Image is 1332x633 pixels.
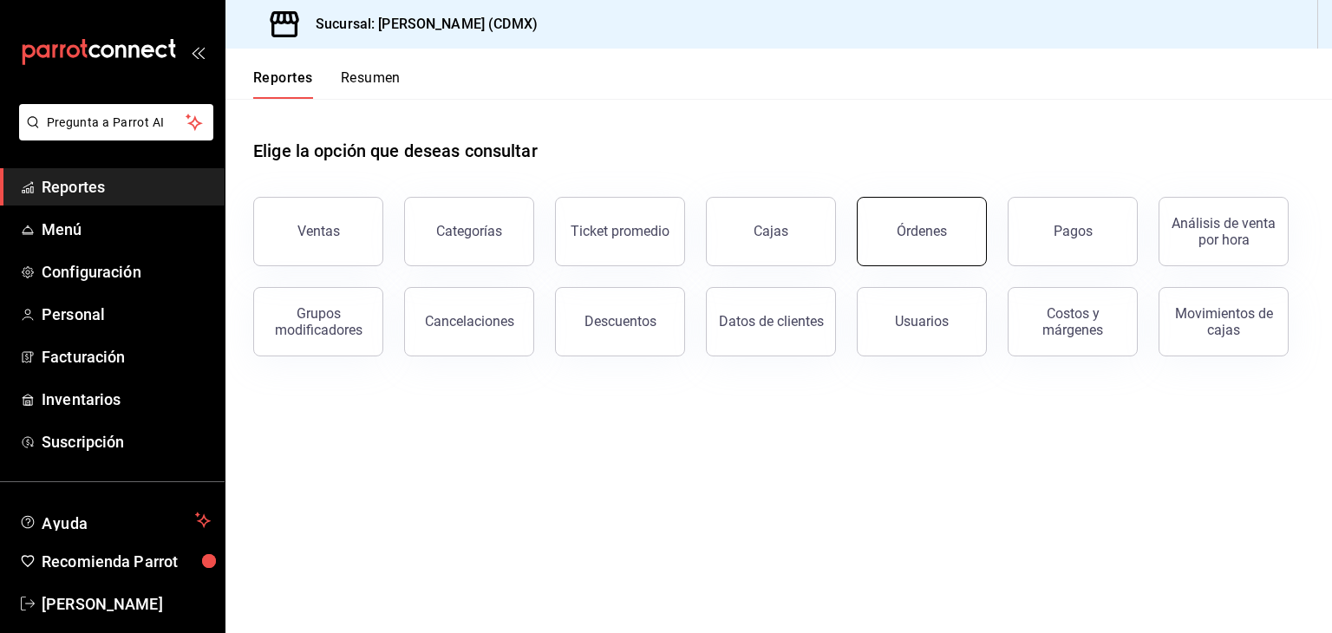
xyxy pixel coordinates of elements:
[555,287,685,356] button: Descuentos
[555,197,685,266] button: Ticket promedio
[191,45,205,59] button: open_drawer_menu
[706,287,836,356] button: Datos de clientes
[404,287,534,356] button: Cancelaciones
[42,388,211,411] span: Inventarios
[12,126,213,144] a: Pregunta a Parrot AI
[47,114,186,132] span: Pregunta a Parrot AI
[1170,215,1277,248] div: Análisis de venta por hora
[897,223,947,239] div: Órdenes
[1170,305,1277,338] div: Movimientos de cajas
[253,197,383,266] button: Ventas
[754,223,788,239] div: Cajas
[42,430,211,454] span: Suscripción
[297,223,340,239] div: Ventas
[857,197,987,266] button: Órdenes
[1008,197,1138,266] button: Pagos
[719,313,824,330] div: Datos de clientes
[42,592,211,616] span: [PERSON_NAME]
[42,345,211,369] span: Facturación
[302,14,538,35] h3: Sucursal: [PERSON_NAME] (CDMX)
[571,223,669,239] div: Ticket promedio
[253,138,538,164] h1: Elige la opción que deseas consultar
[706,197,836,266] button: Cajas
[425,313,514,330] div: Cancelaciones
[1008,287,1138,356] button: Costos y márgenes
[1159,197,1289,266] button: Análisis de venta por hora
[584,313,656,330] div: Descuentos
[253,287,383,356] button: Grupos modificadores
[42,218,211,241] span: Menú
[404,197,534,266] button: Categorías
[42,303,211,326] span: Personal
[42,175,211,199] span: Reportes
[42,510,188,531] span: Ayuda
[857,287,987,356] button: Usuarios
[895,313,949,330] div: Usuarios
[253,69,313,99] button: Reportes
[1054,223,1093,239] div: Pagos
[264,305,372,338] div: Grupos modificadores
[436,223,502,239] div: Categorías
[19,104,213,140] button: Pregunta a Parrot AI
[1159,287,1289,356] button: Movimientos de cajas
[1019,305,1126,338] div: Costos y márgenes
[42,550,211,573] span: Recomienda Parrot
[253,69,401,99] div: navigation tabs
[341,69,401,99] button: Resumen
[42,260,211,284] span: Configuración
